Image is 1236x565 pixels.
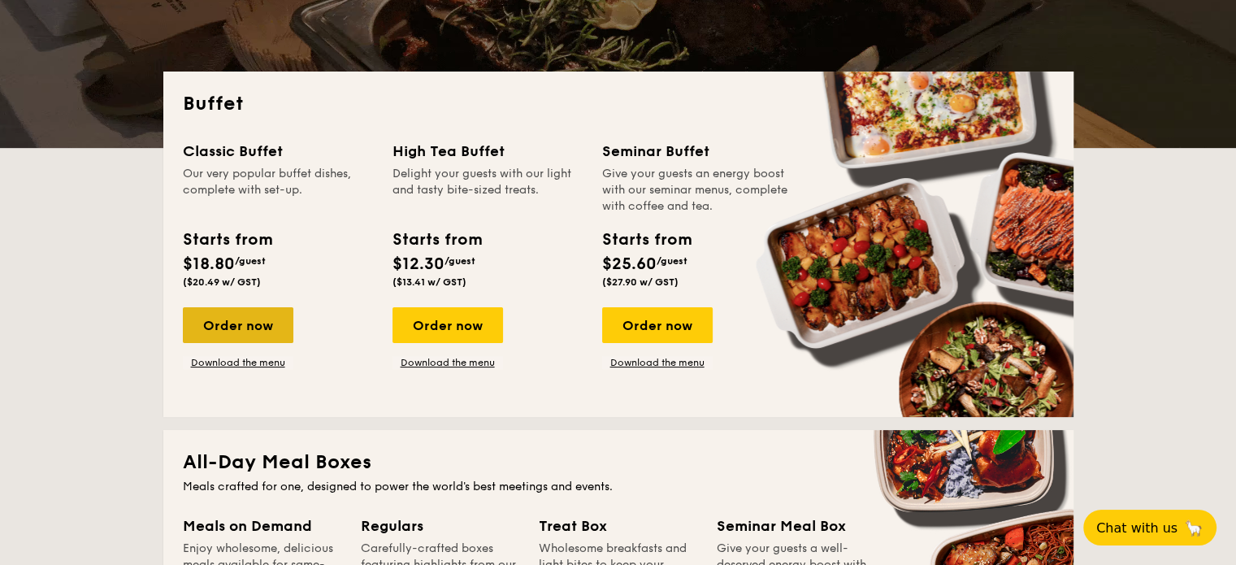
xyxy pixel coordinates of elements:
span: 🦙 [1184,519,1203,537]
div: Order now [183,307,293,343]
div: Regulars [361,515,519,537]
div: Delight your guests with our light and tasty bite-sized treats. [392,166,583,215]
div: Classic Buffet [183,140,373,163]
div: Starts from [392,228,481,252]
span: Chat with us [1096,520,1177,536]
span: $12.30 [392,254,445,274]
button: Chat with us🦙 [1083,510,1216,545]
span: ($20.49 w/ GST) [183,276,261,288]
span: ($27.90 w/ GST) [602,276,679,288]
a: Download the menu [183,356,293,369]
div: Order now [602,307,713,343]
div: High Tea Buffet [392,140,583,163]
a: Download the menu [602,356,713,369]
div: Seminar Buffet [602,140,792,163]
div: Starts from [183,228,271,252]
span: $18.80 [183,254,235,274]
div: Seminar Meal Box [717,515,875,537]
div: Starts from [602,228,691,252]
span: /guest [445,255,475,267]
span: /guest [235,255,266,267]
span: $25.60 [602,254,657,274]
span: ($13.41 w/ GST) [392,276,466,288]
span: /guest [657,255,687,267]
div: Order now [392,307,503,343]
h2: Buffet [183,91,1054,117]
div: Our very popular buffet dishes, complete with set-up. [183,166,373,215]
div: Meals crafted for one, designed to power the world's best meetings and events. [183,479,1054,495]
div: Meals on Demand [183,515,341,537]
h2: All-Day Meal Boxes [183,450,1054,476]
a: Download the menu [392,356,503,369]
div: Treat Box [539,515,697,537]
div: Give your guests an energy boost with our seminar menus, complete with coffee and tea. [602,166,792,215]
